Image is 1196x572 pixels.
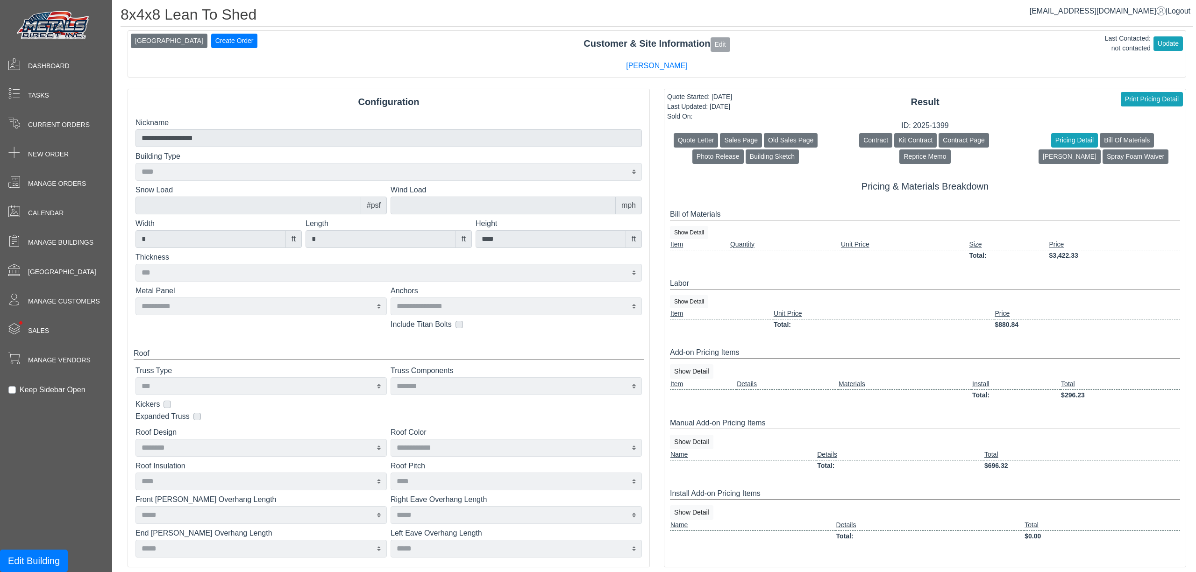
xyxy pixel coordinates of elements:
[135,151,642,162] label: Building Type
[692,149,744,164] button: Photo Release
[664,95,1186,109] div: Result
[626,62,688,70] a: [PERSON_NAME]
[626,230,642,248] div: ft
[135,399,160,410] label: Kickers
[1103,149,1168,164] button: Spray Foam Waiver
[28,297,100,306] span: Manage Customers
[1153,36,1183,51] button: Update
[984,449,1180,460] td: Total
[972,389,1061,401] td: Total:
[1024,530,1180,542] td: $0.00
[391,319,452,330] label: Include Titan Bolts
[939,133,989,148] button: Contract Page
[836,530,1025,542] td: Total:
[135,218,302,229] label: Width
[670,488,1180,500] div: Install Add-on Pricing Items
[1030,6,1190,17] div: |
[836,520,1025,531] td: Details
[670,278,1180,290] div: Labor
[667,102,732,112] div: Last Updated: [DATE]
[28,238,93,247] span: Manage Buildings
[1061,379,1180,390] td: Total
[28,149,69,159] span: New Order
[1048,250,1180,261] td: $3,422.33
[995,308,1181,319] td: Price
[736,379,838,390] td: Details
[306,218,472,229] label: Length
[817,449,984,460] td: Details
[285,230,302,248] div: ft
[391,285,642,297] label: Anchors
[670,308,773,319] td: Item
[840,239,968,250] td: Unit Price
[773,319,995,330] td: Total:
[670,520,836,531] td: Name
[1030,7,1166,15] a: [EMAIL_ADDRESS][DOMAIN_NAME]
[764,133,818,148] button: Old Sales Page
[391,427,642,438] label: Roof Color
[1100,133,1154,148] button: Bill Of Materials
[28,120,90,130] span: Current Orders
[670,379,736,390] td: Item
[135,427,387,438] label: Roof Design
[773,308,995,319] td: Unit Price
[211,34,258,48] button: Create Order
[1105,34,1151,53] div: Last Contacted: not contacted
[615,197,642,214] div: mph
[135,285,387,297] label: Metal Panel
[135,528,387,539] label: End [PERSON_NAME] Overhang Length
[135,117,642,128] label: Nickname
[1039,149,1101,164] button: [PERSON_NAME]
[391,460,642,472] label: Roof Pitch
[135,252,642,263] label: Thickness
[476,218,642,229] label: Height
[670,417,1180,429] div: Manual Add-on Pricing Items
[817,460,984,471] td: Total:
[746,149,799,164] button: Building Sketch
[128,36,1186,51] div: Customer & Site Information
[391,494,642,505] label: Right Eave Overhang Length
[131,34,207,48] button: [GEOGRAPHIC_DATA]
[664,120,1186,131] div: ID: 2025-1399
[670,505,713,520] button: Show Detail
[670,449,817,460] td: Name
[28,355,91,365] span: Manage Vendors
[28,61,70,71] span: Dashboard
[361,197,387,214] div: #psf
[1121,92,1183,106] button: Print Pricing Detail
[670,347,1180,359] div: Add-on Pricing Items
[1051,133,1098,148] button: Pricing Detail
[670,209,1180,220] div: Bill of Materials
[838,379,972,390] td: Materials
[670,435,713,449] button: Show Detail
[1168,7,1190,15] span: Logout
[20,384,85,395] label: Keep Sidebar Open
[134,348,644,360] div: Roof
[670,239,730,250] td: Item
[391,184,642,196] label: Wind Load
[1048,239,1180,250] td: Price
[968,250,1048,261] td: Total:
[894,133,937,148] button: Kit Contract
[667,92,732,102] div: Quote Started: [DATE]
[1024,520,1180,531] td: Total
[972,379,1061,390] td: Install
[670,364,713,379] button: Show Detail
[28,208,64,218] span: Calendar
[14,8,93,43] img: Metals Direct Inc Logo
[899,149,950,164] button: Reprice Memo
[456,230,472,248] div: ft
[1061,389,1180,401] td: $296.23
[391,528,642,539] label: Left Eave Overhang Length
[859,133,892,148] button: Contract
[28,267,96,277] span: [GEOGRAPHIC_DATA]
[135,184,387,196] label: Snow Load
[135,494,387,505] label: Front [PERSON_NAME] Overhang Length
[9,308,33,338] span: •
[720,133,762,148] button: Sales Page
[670,226,708,239] button: Show Detail
[28,326,49,336] span: Sales
[670,295,708,308] button: Show Detail
[28,91,49,100] span: Tasks
[968,239,1048,250] td: Size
